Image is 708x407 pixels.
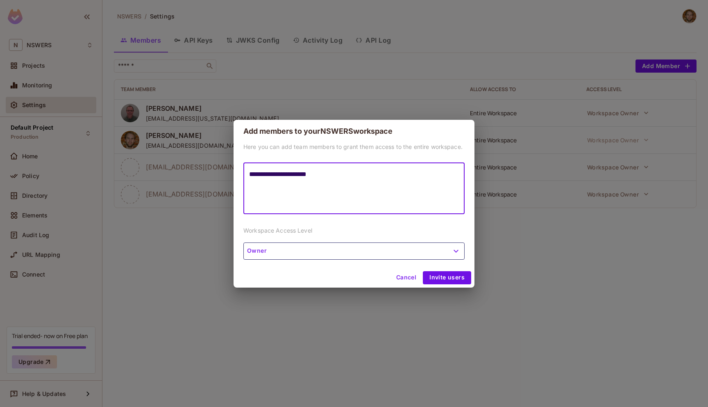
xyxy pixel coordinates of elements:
p: Workspace Access Level [243,226,465,234]
p: Here you can add team members to grant them access to the entire workspace. [243,143,465,151]
button: Owner [243,242,465,260]
button: Invite users [423,271,471,284]
h2: Add members to your NSWERS workspace [234,120,474,143]
button: Cancel [393,271,420,284]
